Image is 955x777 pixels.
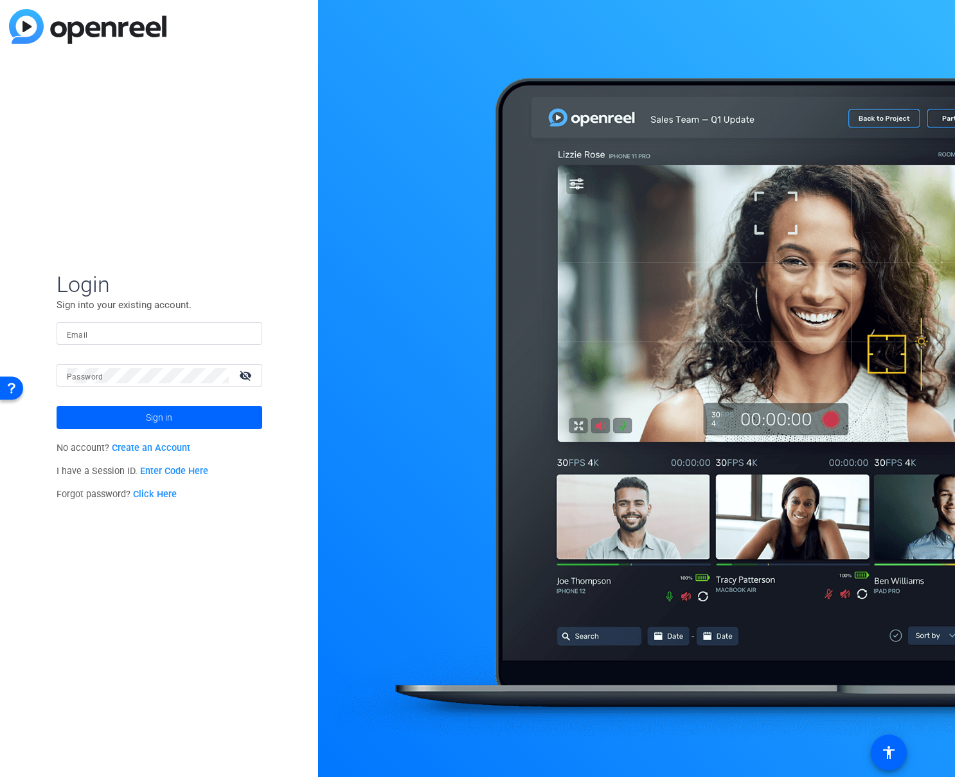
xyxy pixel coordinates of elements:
mat-icon: accessibility [881,745,897,760]
a: Enter Code Here [140,466,208,477]
mat-icon: visibility_off [231,366,262,385]
button: Sign in [57,406,262,429]
p: Sign into your existing account. [57,298,262,312]
span: Login [57,271,262,298]
a: Click Here [133,489,177,500]
span: Sign in [146,401,172,434]
a: Create an Account [112,443,190,453]
img: blue-gradient.svg [9,9,166,44]
span: No account? [57,443,191,453]
span: Forgot password? [57,489,177,500]
mat-label: Email [67,331,88,340]
mat-label: Password [67,372,103,381]
input: Enter Email Address [67,326,252,342]
span: I have a Session ID. [57,466,209,477]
